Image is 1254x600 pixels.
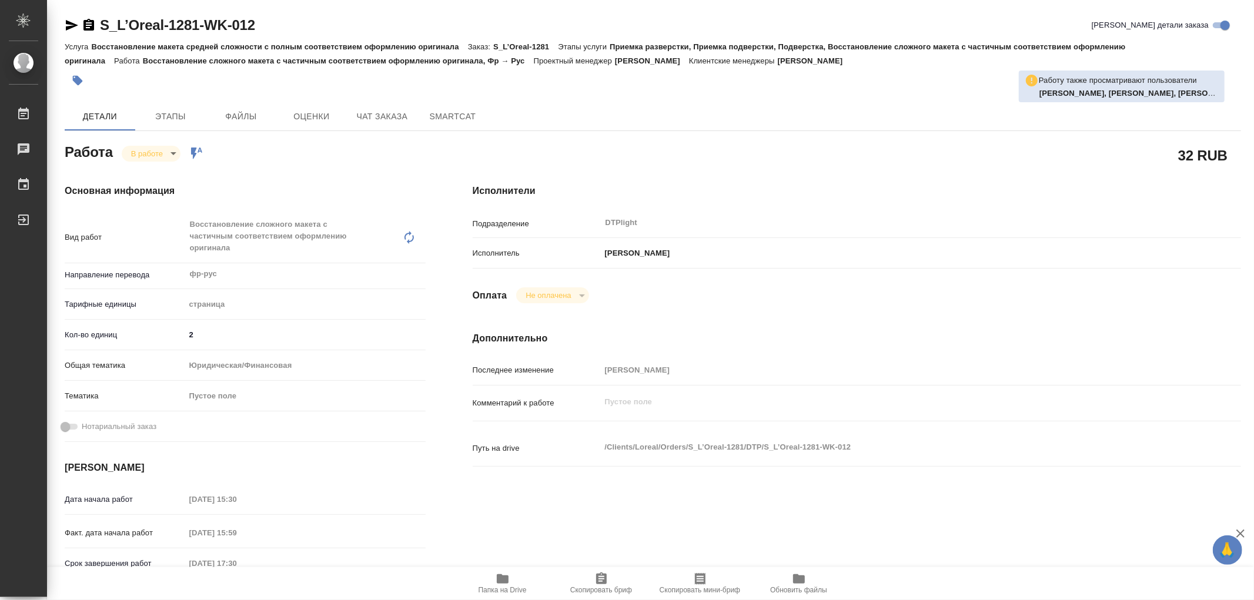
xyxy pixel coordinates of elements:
[1039,88,1219,99] p: Арсеньева Вера, Смыслова Светлана, Крамник Артём
[114,56,143,65] p: Работа
[601,361,1177,378] input: Пустое поле
[1213,535,1242,565] button: 🙏
[552,567,651,600] button: Скопировать бриф
[185,491,288,508] input: Пустое поле
[601,437,1177,457] textarea: /Clients/Loreal/Orders/S_L’Oreal-1281/DTP/S_L’Oreal-1281-WK-012
[65,184,426,198] h4: Основная информация
[1039,89,1243,98] b: [PERSON_NAME], [PERSON_NAME], [PERSON_NAME]
[601,247,670,259] p: [PERSON_NAME]
[473,364,601,376] p: Последнее изменение
[453,567,552,600] button: Папка на Drive
[473,331,1241,346] h4: Дополнительно
[473,397,601,409] p: Комментарий к работе
[65,558,185,569] p: Срок завершения работ
[570,586,632,594] span: Скопировать бриф
[143,56,534,65] p: Восстановление сложного макета с частичным соответствием оформлению оригинала, Фр → Рус
[493,42,558,51] p: S_L’Oreal-1281
[185,386,426,406] div: Пустое поле
[65,390,185,402] p: Тематика
[651,567,750,600] button: Скопировать мини-бриф
[516,287,588,303] div: В работе
[65,42,91,51] p: Услуга
[1092,19,1209,31] span: [PERSON_NAME] детали заказа
[558,42,610,51] p: Этапы услуги
[770,586,827,594] span: Обновить файлы
[65,527,185,539] p: Факт. дата начала работ
[1218,538,1238,562] span: 🙏
[185,356,426,376] div: Юридическая/Финансовая
[473,247,601,259] p: Исполнитель
[689,56,778,65] p: Клиентские менеджеры
[185,294,426,314] div: страница
[473,289,507,303] h4: Оплата
[468,42,493,51] p: Заказ:
[185,524,288,541] input: Пустое поле
[283,109,340,124] span: Оценки
[750,567,848,600] button: Обновить файлы
[65,299,185,310] p: Тарифные единицы
[65,232,185,243] p: Вид работ
[65,18,79,32] button: Скопировать ссылку для ЯМессенджера
[72,109,128,124] span: Детали
[65,329,185,341] p: Кол-во единиц
[65,494,185,505] p: Дата начала работ
[91,42,467,51] p: Восстановление макета средней сложности с полным соответствием оформлению оригинала
[122,146,180,162] div: В работе
[185,555,288,572] input: Пустое поле
[65,360,185,371] p: Общая тематика
[65,269,185,281] p: Направление перевода
[473,218,601,230] p: Подразделение
[479,586,527,594] span: Папка на Drive
[100,17,255,33] a: S_L’Oreal-1281-WK-012
[522,290,574,300] button: Не оплачена
[473,443,601,454] p: Путь на drive
[534,56,615,65] p: Проектный менеджер
[424,109,481,124] span: SmartCat
[142,109,199,124] span: Этапы
[660,586,740,594] span: Скопировать мини-бриф
[778,56,852,65] p: [PERSON_NAME]
[65,140,113,162] h2: Работа
[1039,75,1197,86] p: Работу также просматривают пользователи
[189,390,412,402] div: Пустое поле
[615,56,689,65] p: [PERSON_NAME]
[65,461,426,475] h4: [PERSON_NAME]
[65,68,91,93] button: Добавить тэг
[473,184,1241,198] h4: Исполнители
[185,326,426,343] input: ✎ Введи что-нибудь
[82,18,96,32] button: Скопировать ссылку
[128,149,166,159] button: В работе
[354,109,410,124] span: Чат заказа
[213,109,269,124] span: Файлы
[82,421,156,433] span: Нотариальный заказ
[1178,145,1228,165] h2: 32 RUB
